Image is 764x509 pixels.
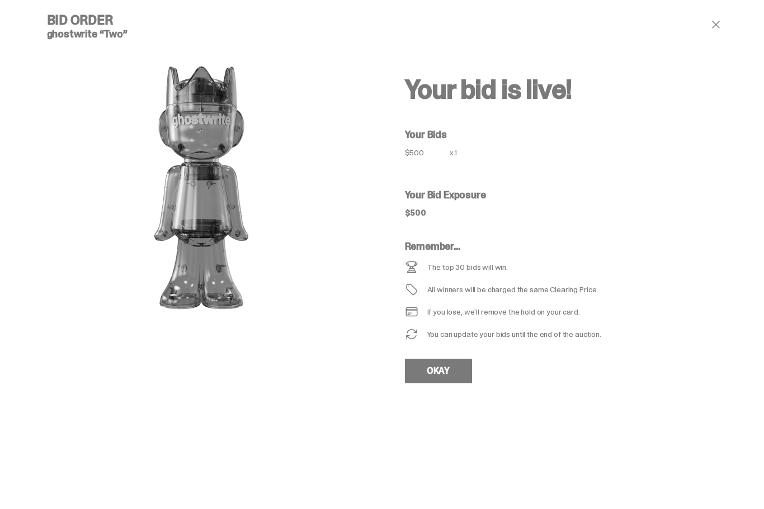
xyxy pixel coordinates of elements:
[427,263,508,271] div: The top 30 bids will win.
[47,13,356,27] h4: Bid Order
[89,48,313,327] img: product image
[427,286,611,293] div: All winners will be charged the same Clearing Price.
[450,149,468,163] div: x 1
[405,359,472,383] a: OKAY
[405,76,682,103] h2: Your bid is live!
[405,130,682,140] h5: Your Bids
[427,308,580,316] div: If you lose, we’ll remove the hold on your card.
[427,330,601,338] div: You can update your bids until the end of the auction.
[405,209,426,217] div: $500
[405,190,682,200] h5: Your Bid Exposure
[405,241,611,251] h5: Remember...
[47,29,356,39] h5: ghostwrite “Two”
[405,149,450,156] div: $500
